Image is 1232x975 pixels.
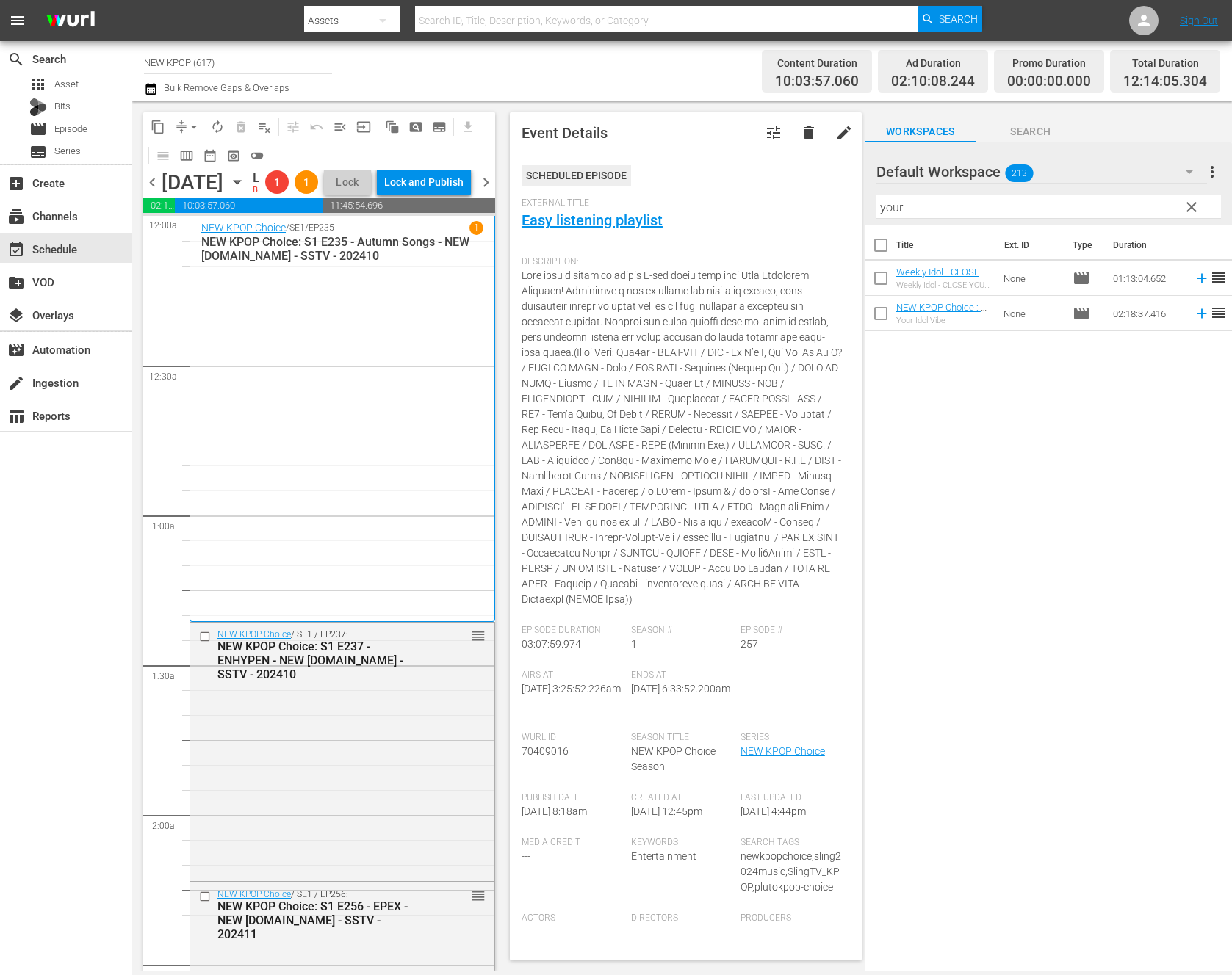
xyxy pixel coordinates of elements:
span: calendar_view_week_outlined [179,148,194,163]
span: 02:10:08.244 [143,198,175,213]
span: chevron_left [143,173,162,192]
span: auto_awesome_motion_outlined [385,120,400,134]
th: Title [896,225,995,266]
button: Search [918,6,982,32]
span: 10:03:57.060 [175,198,323,213]
button: clear [1179,195,1203,218]
a: NEW KPOP Choice [741,745,825,757]
span: [DATE] 4:44pm [741,805,806,817]
span: Channels [7,208,25,225]
span: newkpopchoice,sling2024music,SlingTV_KPOP,plutokpop-choice [741,850,841,893]
span: --- [741,926,749,938]
a: Easy listening playlist [522,211,663,229]
span: Create [7,175,25,192]
span: Customize Event [765,124,782,142]
span: autorenew_outlined [210,120,225,134]
span: Revert to Primary Episode [305,115,328,139]
div: Bits [29,98,47,116]
span: Episode # [741,625,843,637]
span: [DATE] 3:25:52.226am [522,683,621,695]
span: View Backup [222,144,245,167]
span: [DATE] 6:33:52.200am [631,683,730,695]
span: edit [835,124,853,142]
span: Episode Duration [522,625,624,637]
span: Bulk Remove Gaps & Overlaps [162,82,289,93]
span: Airs At [522,670,624,681]
div: / SE1 / EP237: [217,629,423,681]
a: Sign Out [1180,15,1218,26]
span: Search [939,6,978,32]
span: NEW KPOP Choice Season [631,745,716,772]
span: Update Metadata from Key Asset [352,115,375,139]
span: create [7,374,25,392]
span: date_range_outlined [203,148,217,163]
span: Episode [1073,269,1090,287]
span: content_copy [151,120,165,134]
td: None [998,296,1066,331]
span: Episode [29,120,47,138]
span: Wurl Id [522,732,624,744]
span: Actors [522,913,624,924]
div: Your Idol Vibe [896,316,992,325]
span: Schedule [7,241,25,258]
span: Created At [631,792,733,804]
div: Lock and Publish [384,169,464,195]
span: [DATE] 8:18am [522,805,587,817]
span: movie_filter [7,341,25,359]
span: preview_outlined [226,148,241,163]
a: NEW KPOP Choice [217,629,291,639]
span: --- [522,850,530,862]
th: Duration [1104,225,1192,266]
span: 70409016 [522,745,569,757]
th: Ext. ID [995,225,1064,266]
span: Publish Date [522,792,624,804]
p: NEW KPOP Choice: S1 E235 - Autumn Songs - NEW [DOMAIN_NAME] - SSTV - 202410 [201,235,483,263]
span: Reports [7,407,25,425]
button: reorder [471,888,486,902]
span: VOD [7,274,25,291]
a: NEW KPOP Choice [217,889,291,899]
span: Producers [741,913,843,924]
span: menu_open [333,120,347,134]
span: Download as CSV [451,112,480,141]
span: reorder [471,888,486,904]
span: Description: [522,256,843,268]
button: Lock [324,170,371,195]
div: [DATE] [162,170,223,195]
span: reorder [1210,304,1228,322]
span: clear [1183,198,1200,216]
span: --- [522,926,530,938]
span: 1 [295,176,318,188]
div: NEW KPOP Choice: S1 E256 - EPEX - NEW [DOMAIN_NAME] - SSTV - 202411 [217,899,423,941]
img: ans4CAIJ8jUAAAAAAAAAAAAAAAAAAAAAAAAgQb4GAAAAAAAAAAAAAAAAAAAAAAAAJMjXAAAAAAAAAAAAAAAAAAAAAAAAgAT5G... [35,4,106,38]
span: Day Calendar View [146,141,175,170]
span: Remove Gaps & Overlaps [170,115,206,139]
span: Entertainment [631,850,696,862]
span: Event Details [522,124,608,142]
span: 257 [741,638,758,650]
span: Season Title [631,732,733,744]
span: 10:03:57.060 [775,73,859,90]
span: Refresh All Search Blocks [375,112,404,141]
span: reorder [471,628,486,644]
span: Series [741,732,843,744]
span: delete [800,124,818,142]
span: 24 hours Lineup View is OFF [245,144,269,167]
div: Lineup [253,170,259,186]
span: 11:45:54.696 [323,198,495,213]
p: SE1 / [289,222,309,233]
div: NEW KPOP Choice: S1 E237 - ENHYPEN - NEW [DOMAIN_NAME] - SSTV - 202410 [217,639,423,681]
span: Week Calendar View [175,144,198,167]
a: NEW KPOP Choice [201,222,286,233]
span: menu [9,12,26,29]
span: Asset [29,76,47,93]
svg: Add to Schedule [1194,270,1210,286]
span: Search [7,51,25,68]
span: Keywords [631,837,733,849]
span: Search [976,123,1086,141]
div: Ad Duration [891,53,975,73]
span: toggle_off [250,148,264,163]
span: Series [54,144,81,159]
svg: Add to Schedule [1194,305,1210,322]
td: None [998,261,1066,296]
